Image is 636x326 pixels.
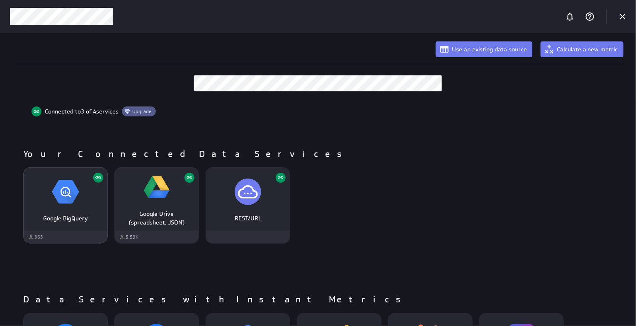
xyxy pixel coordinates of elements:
[23,293,409,307] p: Data Services with Instant Metrics
[124,210,190,227] p: Google Drive (spreadsheet, JSON)
[616,10,630,24] div: Cancel
[215,214,281,223] p: REST/URL
[206,167,290,244] div: REST/URL
[23,167,108,244] div: Google BigQuery
[452,46,527,53] span: Use an existing data source
[541,41,624,57] button: Calculate a new metric
[119,234,138,241] div: Used by 5,533 customers
[32,214,99,223] p: Google BigQuery
[583,10,597,24] div: Help
[143,174,170,200] img: image6554840226126694000.png
[114,167,199,244] div: Google Drive (spreadsheet, JSON)
[45,108,119,115] div: Connected to 3 of 4 services
[126,234,138,241] span: 5.53K
[23,148,350,161] p: Your Connected Data Services
[128,108,155,114] span: Upgrade
[563,10,577,24] div: Notifications
[34,234,43,241] span: 365
[33,108,40,115] svg: To remove a service connection, you must remove all data sources associated with it.
[557,46,618,53] span: Calculate a new metric
[52,179,79,205] img: image1251527285349637641.png
[28,234,43,241] div: Used by 365 customers
[436,41,532,57] button: Use an existing data source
